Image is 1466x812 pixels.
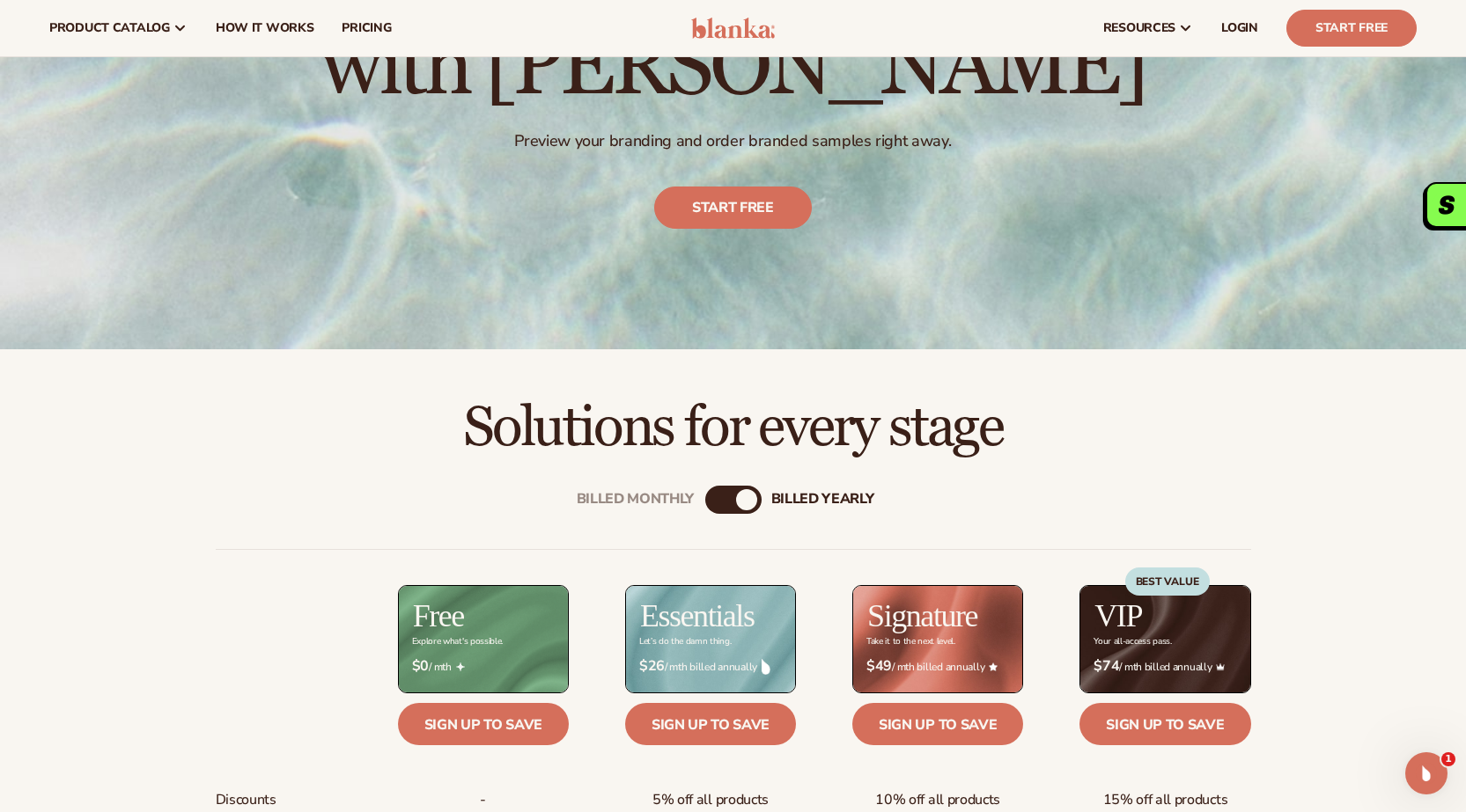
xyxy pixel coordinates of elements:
[762,659,770,675] img: drop.png
[866,658,892,675] strong: $49
[1221,21,1258,35] span: LOGIN
[320,131,1146,151] p: Preview your branding and order branded samples right away.
[626,586,795,692] img: Essentials_BG_9050f826-5aa9-47d9-a362-757b82c62641.jpg
[399,586,568,692] img: free_bg.png
[989,662,998,670] img: Star_6.png
[1216,662,1225,671] img: Crown_2d87c031-1b5a-4345-8312-a4356ddcde98.png
[398,703,569,745] a: Sign up to save
[412,637,503,647] div: Explore what's possible.
[639,658,782,675] span: / mth billed annually
[1080,586,1249,692] img: VIP_BG_199964bd-3653-43bc-8a67-789d2d7717b9.jpg
[412,658,429,675] strong: $0
[1441,752,1455,766] span: 1
[342,21,391,35] span: pricing
[852,703,1023,745] a: Sign up to save
[1125,567,1210,596] div: BEST VALUE
[867,600,977,632] h2: Signature
[639,637,731,647] div: Let’s do the damn thing.
[413,600,464,632] h2: Free
[1286,10,1417,47] a: Start Free
[1079,703,1250,745] a: Sign up to save
[1094,600,1142,632] h2: VIP
[216,21,314,35] span: How It Works
[1094,658,1119,675] strong: $74
[640,600,755,632] h2: Essentials
[654,187,812,230] a: Start free
[1103,21,1175,35] span: resources
[771,492,874,508] div: billed Yearly
[49,399,1417,457] h2: Solutions for every stage
[866,637,955,647] div: Take it to the next level.
[625,703,796,745] a: Sign up to save
[639,658,665,675] strong: $26
[1405,752,1448,794] iframe: Intercom live chat
[691,18,775,39] img: logo
[412,658,555,675] span: / mth
[577,492,695,508] div: Billed Monthly
[49,21,170,35] span: product catalog
[1094,658,1236,675] span: / mth billed annually
[1094,637,1171,647] div: Your all-access pass.
[853,586,1022,692] img: Signature_BG_eeb718c8-65ac-49e3-a4e5-327c6aa73146.jpg
[456,662,465,671] img: Free_Icon_bb6e7c7e-73f8-44bd-8ed0-223ea0fc522e.png
[866,658,1009,675] span: / mth billed annually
